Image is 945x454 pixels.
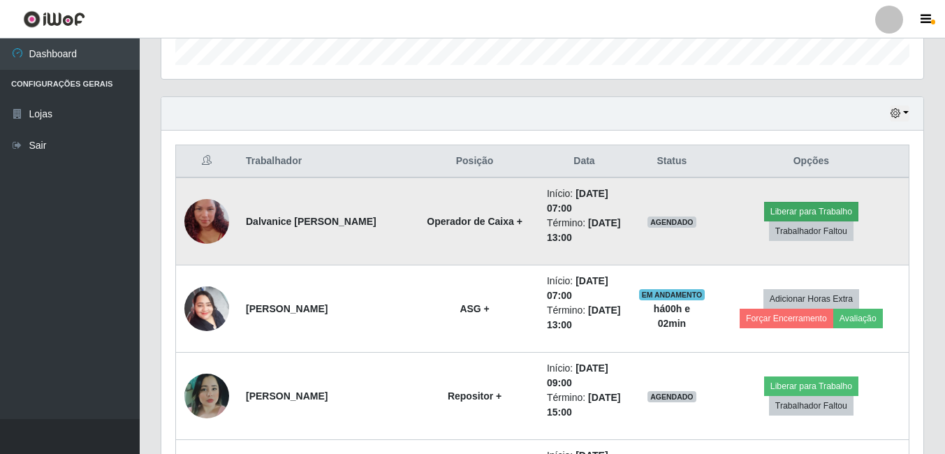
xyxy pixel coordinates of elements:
button: Liberar para Trabalho [764,202,858,221]
time: [DATE] 07:00 [547,188,608,214]
img: 1736825019382.jpeg [184,279,229,338]
button: Avaliação [833,309,883,328]
strong: há 00 h e 02 min [654,303,690,329]
img: 1739481686258.jpeg [184,374,229,418]
span: AGENDADO [647,391,696,402]
img: 1742861123307.jpeg [184,182,229,261]
button: Liberar para Trabalho [764,376,858,396]
strong: ASG + [460,303,489,314]
button: Forçar Encerramento [740,309,833,328]
strong: Repositor + [448,390,501,402]
strong: [PERSON_NAME] [246,303,328,314]
button: Trabalhador Faltou [769,396,854,416]
th: Trabalhador [237,145,411,178]
span: EM ANDAMENTO [639,289,705,300]
span: AGENDADO [647,217,696,228]
li: Início: [547,361,622,390]
time: [DATE] 07:00 [547,275,608,301]
img: CoreUI Logo [23,10,85,28]
th: Posição [411,145,539,178]
time: [DATE] 09:00 [547,363,608,388]
th: Data [539,145,630,178]
li: Término: [547,216,622,245]
th: Opções [714,145,909,178]
li: Início: [547,186,622,216]
th: Status [630,145,714,178]
strong: [PERSON_NAME] [246,390,328,402]
button: Adicionar Horas Extra [763,289,859,309]
strong: Dalvanice [PERSON_NAME] [246,216,376,227]
li: Início: [547,274,622,303]
li: Término: [547,303,622,332]
button: Trabalhador Faltou [769,221,854,241]
li: Término: [547,390,622,420]
strong: Operador de Caixa + [427,216,522,227]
